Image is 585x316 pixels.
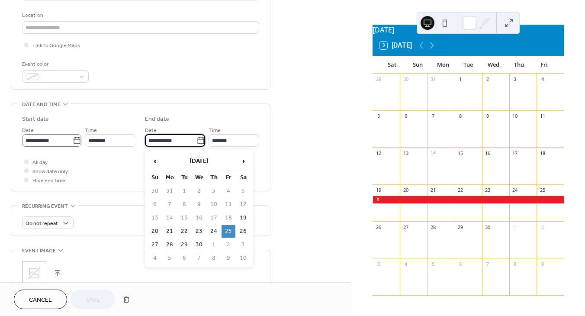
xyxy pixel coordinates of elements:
[177,225,191,238] td: 22
[236,225,250,238] td: 26
[22,246,56,255] span: Event image
[148,252,162,264] td: 4
[222,252,235,264] td: 9
[512,76,518,83] div: 3
[177,239,191,251] td: 29
[222,185,235,197] td: 4
[192,198,206,211] td: 9
[376,39,415,52] button: 3[DATE]
[207,185,221,197] td: 3
[192,212,206,224] td: 16
[32,176,65,185] span: Hide end time
[22,60,87,69] div: Event color
[163,212,177,224] td: 14
[222,198,235,211] td: 11
[375,76,382,83] div: 29
[512,187,518,193] div: 24
[163,225,177,238] td: 21
[402,113,409,119] div: 6
[32,41,80,50] span: Link to Google Maps
[402,76,409,83] div: 30
[402,261,409,267] div: 4
[207,198,221,211] td: 10
[485,224,491,230] div: 30
[430,187,436,193] div: 21
[236,198,250,211] td: 12
[148,198,162,211] td: 6
[14,290,67,309] button: Cancel
[163,185,177,197] td: 31
[32,167,68,176] span: Show date only
[29,296,52,305] span: Cancel
[402,187,409,193] div: 20
[177,252,191,264] td: 6
[236,239,250,251] td: 3
[22,261,46,285] div: ;
[485,113,491,119] div: 9
[457,113,464,119] div: 8
[163,252,177,264] td: 5
[207,212,221,224] td: 17
[539,113,546,119] div: 11
[457,224,464,230] div: 29
[375,261,382,267] div: 3
[457,187,464,193] div: 22
[207,252,221,264] td: 8
[163,198,177,211] td: 7
[209,126,221,135] span: Time
[32,158,48,167] span: All day
[512,224,518,230] div: 1
[430,150,436,156] div: 14
[539,224,546,230] div: 2
[192,252,206,264] td: 7
[373,25,564,35] div: [DATE]
[485,261,491,267] div: 7
[148,152,161,170] span: ‹
[177,171,191,184] th: Tu
[402,224,409,230] div: 27
[145,126,157,135] span: Date
[22,11,257,20] div: Location
[192,185,206,197] td: 2
[405,56,431,74] div: Sun
[379,56,405,74] div: Sat
[207,239,221,251] td: 1
[485,150,491,156] div: 16
[456,56,481,74] div: Tue
[192,239,206,251] td: 30
[481,56,506,74] div: Wed
[430,76,436,83] div: 31
[430,113,436,119] div: 7
[222,171,235,184] th: Fr
[457,261,464,267] div: 6
[26,219,58,229] span: Do not repeat
[236,212,250,224] td: 19
[485,187,491,193] div: 23
[236,185,250,197] td: 5
[85,126,97,135] span: Time
[148,212,162,224] td: 13
[236,252,250,264] td: 10
[207,171,221,184] th: Th
[163,152,235,171] th: [DATE]
[192,225,206,238] td: 23
[222,225,235,238] td: 25
[373,196,564,203] div: X
[430,56,456,74] div: Mon
[148,225,162,238] td: 20
[539,187,546,193] div: 25
[457,76,464,83] div: 1
[22,100,61,109] span: Date and time
[177,185,191,197] td: 1
[512,113,518,119] div: 10
[430,224,436,230] div: 28
[512,150,518,156] div: 17
[145,115,169,124] div: End date
[375,224,382,230] div: 26
[430,261,436,267] div: 5
[375,113,382,119] div: 5
[177,198,191,211] td: 8
[177,212,191,224] td: 15
[485,76,491,83] div: 2
[163,239,177,251] td: 28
